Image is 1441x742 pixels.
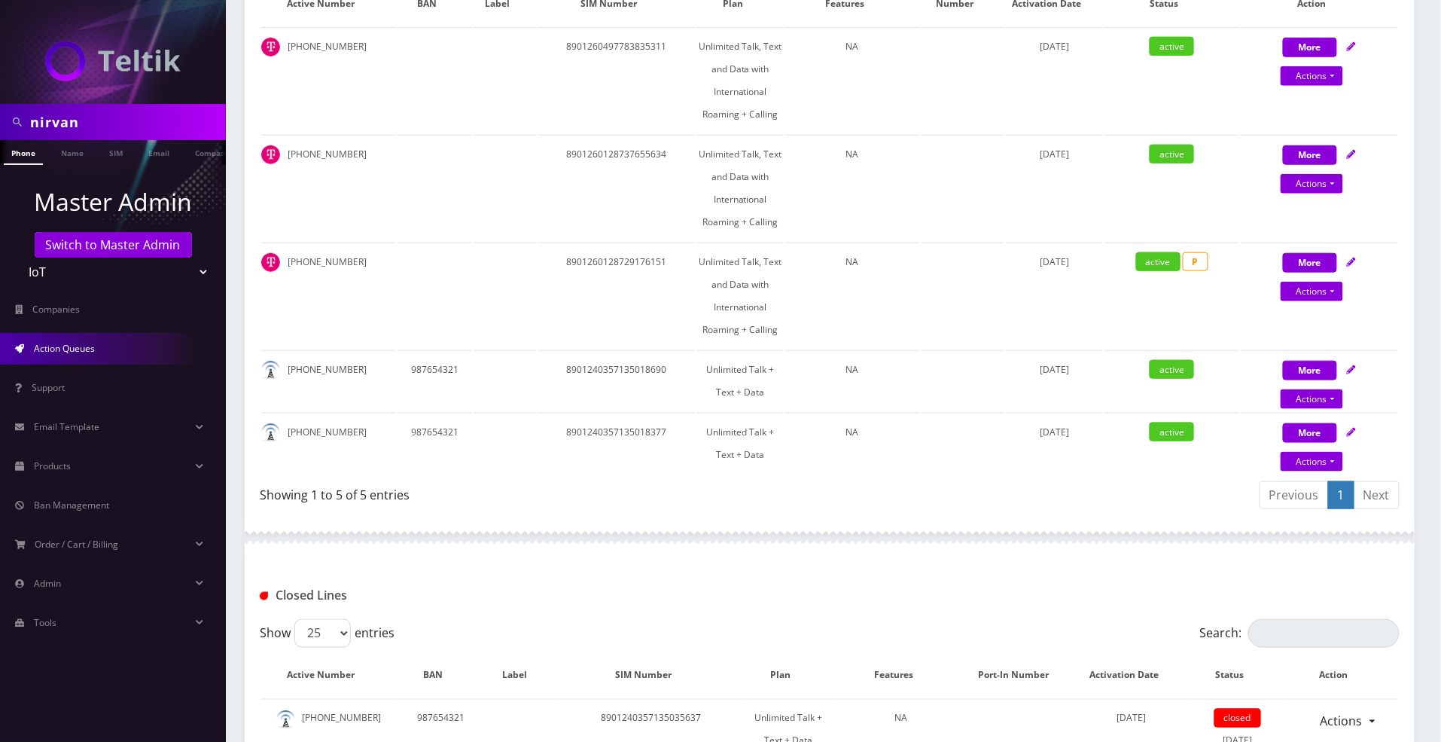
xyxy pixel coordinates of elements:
[1285,654,1398,698] th: Action : activate to sort column ascending
[697,243,784,349] td: Unlimited Talk, Text and Data with International Roaming + Calling
[1040,255,1069,268] span: [DATE]
[261,145,280,164] img: t_img.png
[261,27,396,133] td: [PHONE_NUMBER]
[141,140,177,163] a: Email
[1150,145,1194,163] span: active
[261,243,396,349] td: [PHONE_NUMBER]
[697,27,784,133] td: Unlimited Talk, Text and Data with International Roaming + Calling
[1283,423,1337,443] button: More
[1281,282,1343,301] a: Actions
[1192,654,1284,698] th: Status: activate to sort column ascending
[1040,363,1069,376] span: [DATE]
[45,41,181,81] img: IoT
[261,654,396,698] th: Active Number: activate to sort column descending
[785,243,920,349] td: NA
[398,413,472,474] td: 987654321
[261,253,280,272] img: t_img.png
[697,135,784,241] td: Unlimited Talk, Text and Data with International Roaming + Calling
[538,413,696,474] td: 8901240357135018377
[1040,40,1069,53] span: [DATE]
[398,654,484,698] th: BAN: activate to sort column ascending
[276,710,295,729] img: default.png
[1283,253,1337,273] button: More
[4,140,43,165] a: Phone
[1150,360,1194,379] span: active
[1281,174,1343,194] a: Actions
[260,592,268,600] img: Closed Lines
[538,350,696,411] td: 8901240357135018690
[261,38,280,56] img: t_img.png
[1214,709,1261,728] span: closed
[1040,148,1069,160] span: [DATE]
[785,413,920,474] td: NA
[697,413,784,474] td: Unlimited Talk + Text + Data
[1040,426,1069,438] span: [DATE]
[785,27,920,133] td: NA
[486,654,559,698] th: Label: activate to sort column ascending
[34,616,56,629] span: Tools
[1074,654,1190,698] th: Activation Date: activate to sort column ascending
[1281,452,1343,472] a: Actions
[34,460,71,472] span: Products
[1136,252,1181,271] span: active
[1200,619,1400,648] label: Search:
[261,413,396,474] td: [PHONE_NUMBER]
[785,350,920,411] td: NA
[1354,481,1400,509] a: Next
[785,135,920,241] td: NA
[34,342,95,355] span: Action Queues
[1281,66,1343,86] a: Actions
[32,381,65,394] span: Support
[1183,252,1208,271] span: P
[1281,389,1343,409] a: Actions
[33,303,81,316] span: Companies
[261,423,280,442] img: default.png
[970,654,1072,698] th: Port-In Number: activate to sort column ascending
[1283,38,1337,57] button: More
[560,654,743,698] th: SIM Number: activate to sort column ascending
[260,619,395,648] label: Show entries
[1150,423,1194,441] span: active
[294,619,351,648] select: Showentries
[30,108,222,136] input: Search in Company
[34,577,61,590] span: Admin
[35,538,119,551] span: Order / Cart / Billing
[102,140,130,163] a: SIM
[1117,712,1147,725] span: [DATE]
[1328,481,1354,509] a: 1
[1283,361,1337,380] button: More
[261,361,280,380] img: default.png
[697,350,784,411] td: Unlimited Talk + Text + Data
[34,420,99,433] span: Email Template
[1248,619,1400,648] input: Search:
[398,350,472,411] td: 987654321
[260,588,625,603] h1: Closed Lines
[1150,37,1194,56] span: active
[538,135,696,241] td: 8901260128737655634
[538,27,696,133] td: 8901260497783835311
[1283,145,1337,165] button: More
[538,243,696,349] td: 8901260128729176151
[34,499,109,511] span: Ban Management
[1260,481,1329,509] a: Previous
[1311,707,1372,736] a: Actions
[187,140,238,163] a: Company
[261,350,396,411] td: [PHONE_NUMBER]
[53,140,91,163] a: Name
[261,135,396,241] td: [PHONE_NUMBER]
[35,232,192,258] a: Switch to Master Admin
[745,654,833,698] th: Plan: activate to sort column ascending
[260,480,818,504] div: Showing 1 to 5 of 5 entries
[834,654,969,698] th: Features: activate to sort column ascending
